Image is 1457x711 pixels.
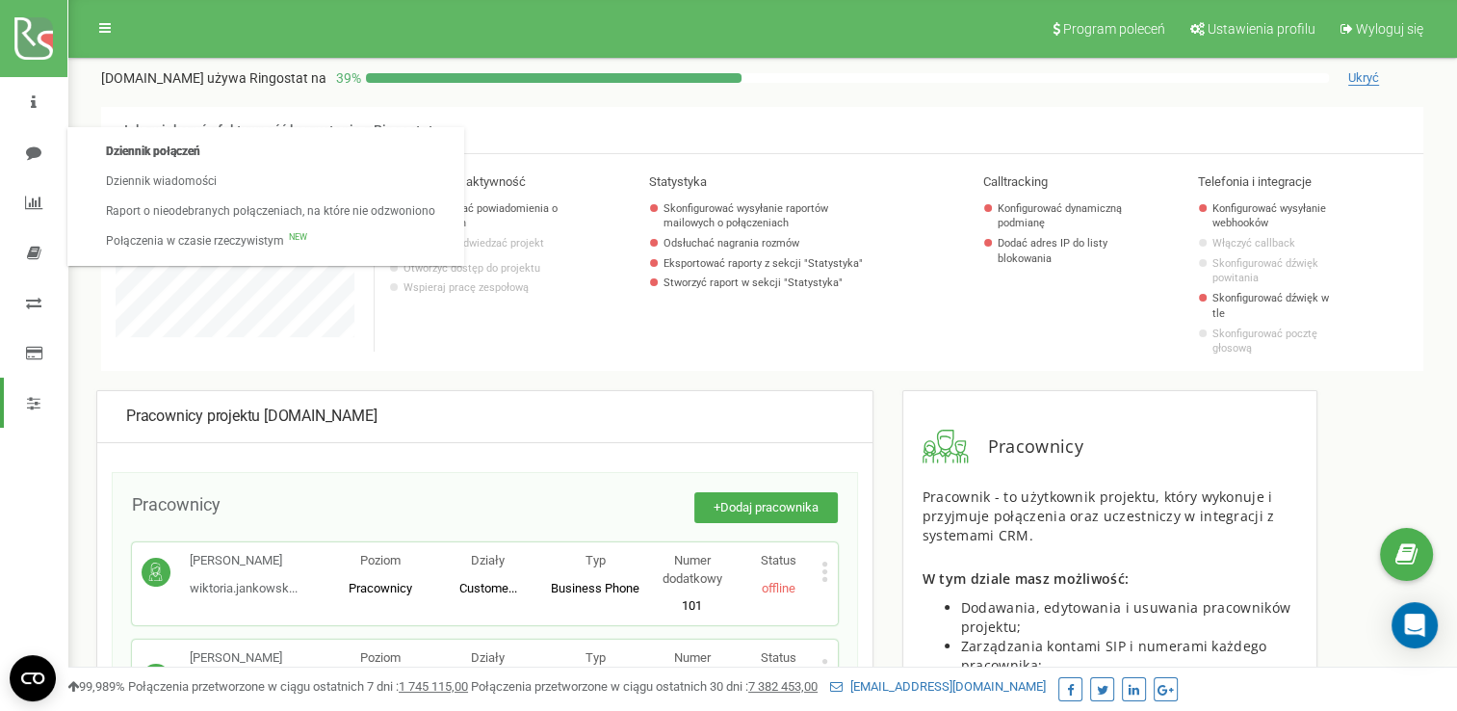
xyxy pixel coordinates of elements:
a: Skonfigurować wysyłanie raportów mailowych o połączeniach [663,201,878,231]
span: Typ [585,553,606,567]
span: Ukryć [1348,70,1379,86]
a: Konfigurować dynamiczną podmianę [998,201,1130,231]
span: Custome... [459,581,517,595]
p: 101 [649,597,735,616]
a: Raport o nieodebranych połączeniach, na które nie odzwoniono [87,197,455,226]
span: używa Ringostat na [207,70,326,86]
span: Statystyka [649,174,707,189]
span: Dodawania, edytowania i usuwania pracowników projektu; [961,598,1290,636]
a: Dziennik połączeń [87,137,455,167]
p: [PERSON_NAME] [190,649,326,668]
span: Pracownicy projektu [126,407,260,425]
span: Wyloguj się [1356,21,1423,37]
span: Status [761,650,796,665]
span: Poziom [360,650,401,665]
span: Numer dodatkowy [663,553,722,586]
a: Eksportować raporty z sekcji "Statystyka" [663,256,878,272]
span: Ustawienia profilu [1208,21,1315,37]
a: Skonfigurować dźwięk powitania [1212,256,1343,286]
a: Skonfigurować dźwięk w tle [1212,291,1343,321]
span: Typ [585,650,606,665]
a: Odsłuchać nagrania rozmów [663,236,878,251]
span: Program poleceń [1063,21,1165,37]
span: Pracownik - to użytkownik projektu, który wykonuje i przyjmuje połączenia oraz uczestniczy w inte... [923,487,1275,544]
span: W tym dziale masz możliwość: [923,569,1129,588]
img: ringostat logo [14,17,53,60]
span: Działy [471,553,505,567]
p: Regularnie odwiedzać projekt [403,236,567,251]
u: 1 745 115,00 [399,679,468,694]
span: Poziom [360,553,401,567]
p: [DOMAIN_NAME] [101,68,326,88]
a: [EMAIL_ADDRESS][DOMAIN_NAME] [830,679,1046,694]
span: Business Phone [551,581,639,595]
span: wiktoria.jankowsk... [190,581,298,595]
span: Pracownicy [132,494,221,514]
a: Konfigurować wysyłanie webhooków [1212,201,1343,231]
span: Dodaj pracownika [720,500,819,514]
span: Numer dodatkowy [663,650,722,683]
span: 99,989% [67,679,125,694]
a: Dziennik wiadomości [87,167,455,197]
span: Status [761,553,796,567]
span: Połączenia przetworzone w ciągu ostatnich 30 dni : [471,679,818,694]
div: Open Intercom Messenger [1392,602,1438,648]
p: 39 % [326,68,366,88]
a: Połączenia w czasie rzeczywistymNEW [87,226,455,256]
a: Stworzyć raport w sekcji "Statystyka" [663,276,878,291]
span: Calltracking [983,174,1048,189]
span: Jak zwiększyć efektywność korzystania z Ringostat [120,122,433,138]
span: Pracownicy [969,434,1083,460]
p: [PERSON_NAME] [190,552,298,570]
span: Telefonia i integracje [1198,174,1312,189]
a: Dodać adres IP do listy blokowania [998,236,1130,266]
span: offline [762,581,795,595]
p: Wspieraj pracę zespołową [403,280,567,296]
a: Skonfigurować pocztę głosową [1212,327,1343,356]
a: Skonfigurować powiadomienia o połączeniach [403,201,567,231]
button: Open CMP widget [10,655,56,701]
span: Połączenia przetworzone w ciągu ostatnich 7 dni : [128,679,468,694]
u: 7 382 453,00 [748,679,818,694]
a: Otworzyć dostęp do projektu [403,261,567,276]
span: Działy [471,650,505,665]
span: Pracownicy [349,581,412,595]
span: Zarządzania kontami SIP i numerami każdego pracownika; [961,637,1267,674]
button: +Dodaj pracownika [694,492,838,524]
a: Włączyć callback [1212,236,1343,251]
div: [DOMAIN_NAME] [126,406,844,428]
